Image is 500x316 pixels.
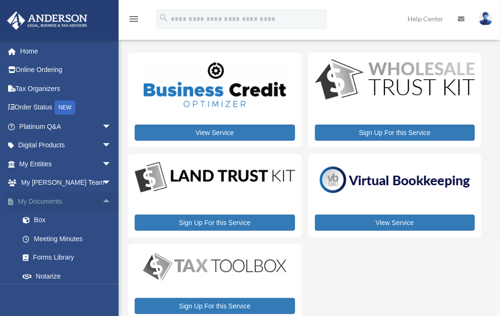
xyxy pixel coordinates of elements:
[128,13,139,25] i: menu
[102,136,121,155] span: arrow_drop_down
[13,229,126,248] a: Meeting Minutes
[102,117,121,136] span: arrow_drop_down
[135,125,295,141] a: View Service
[102,173,121,193] span: arrow_drop_down
[4,11,90,30] img: Anderson Advisors Platinum Portal
[7,79,126,98] a: Tax Organizers
[13,248,126,267] a: Forms Library
[7,136,121,155] a: Digital Productsarrow_drop_down
[13,211,126,230] a: Box
[479,12,493,26] img: User Pic
[315,59,475,101] img: WS-Trust-Kit-lgo-1.jpg
[7,154,126,173] a: My Entitiesarrow_drop_down
[7,173,126,192] a: My [PERSON_NAME] Teamarrow_drop_down
[315,125,475,141] a: Sign Up For this Service
[7,42,126,61] a: Home
[135,161,295,195] img: LandTrust_lgo-1.jpg
[315,215,475,231] a: View Service
[13,267,126,286] a: Notarize
[7,117,126,136] a: Platinum Q&Aarrow_drop_down
[128,17,139,25] a: menu
[158,13,169,23] i: search
[7,192,126,211] a: My Documentsarrow_drop_up
[102,154,121,174] span: arrow_drop_down
[135,215,295,231] a: Sign Up For this Service
[135,298,295,314] a: Sign Up For this Service
[7,98,126,117] a: Order StatusNEW
[135,251,295,283] img: taxtoolbox_new-1.webp
[7,61,126,80] a: Online Ordering
[102,192,121,211] span: arrow_drop_up
[55,100,75,115] div: NEW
